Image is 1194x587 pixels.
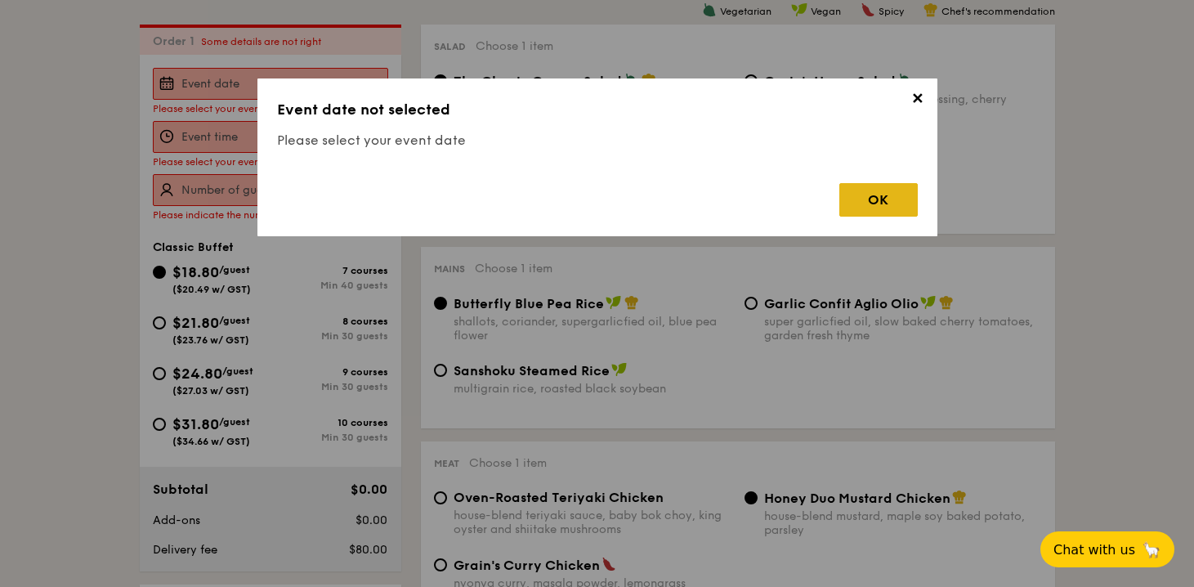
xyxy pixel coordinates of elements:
[1142,540,1161,559] span: 🦙
[839,183,918,217] div: OK
[1040,531,1174,567] button: Chat with us🦙
[906,90,929,113] span: ✕
[277,131,918,150] h4: Please select your event date
[1053,542,1135,558] span: Chat with us
[277,98,918,121] h3: Event date not selected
